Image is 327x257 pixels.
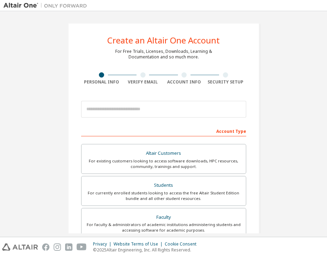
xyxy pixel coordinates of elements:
div: Verify Email [122,79,164,85]
div: For faculty & administrators of academic institutions administering students and accessing softwa... [86,222,242,233]
div: Security Setup [205,79,246,85]
img: youtube.svg [77,243,87,251]
img: linkedin.svg [65,243,72,251]
img: Altair One [3,2,91,9]
div: Personal Info [81,79,123,85]
div: Privacy [93,241,114,247]
p: © 2025 Altair Engineering, Inc. All Rights Reserved. [93,247,201,253]
div: Faculty [86,212,242,222]
div: Create an Altair One Account [107,36,220,45]
img: instagram.svg [54,243,61,251]
div: For Free Trials, Licenses, Downloads, Learning & Documentation and so much more. [115,49,212,60]
div: Website Terms of Use [114,241,165,247]
div: Students [86,180,242,190]
div: Account Type [81,125,246,136]
div: For currently enrolled students looking to access the free Altair Student Edition bundle and all ... [86,190,242,201]
div: Account Info [164,79,205,85]
div: For existing customers looking to access software downloads, HPC resources, community, trainings ... [86,158,242,169]
div: Cookie Consent [165,241,201,247]
div: Altair Customers [86,148,242,158]
img: facebook.svg [42,243,49,251]
img: altair_logo.svg [2,243,38,251]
